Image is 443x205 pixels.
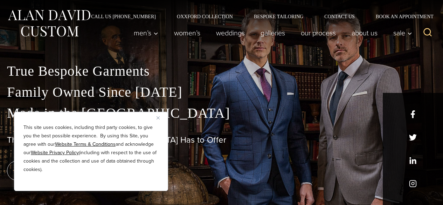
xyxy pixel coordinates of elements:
[157,116,160,119] img: Close
[31,149,79,156] a: Website Privacy Policy
[253,26,293,40] a: Galleries
[293,26,344,40] a: Our Process
[7,8,91,39] img: Alan David Custom
[419,25,436,41] button: View Search Form
[314,14,365,19] a: Contact Us
[7,135,436,145] h1: The Best Custom Suits [GEOGRAPHIC_DATA] Has to Offer
[208,26,253,40] a: weddings
[134,29,158,36] span: Men’s
[81,14,166,19] a: Call Us [PHONE_NUMBER]
[166,14,243,19] a: Oxxford Collection
[126,26,416,40] nav: Primary Navigation
[365,14,436,19] a: Book an Appointment
[23,123,159,174] p: This site uses cookies, including third party cookies, to give you the best possible experience. ...
[243,14,314,19] a: Bespoke Tailoring
[157,114,165,122] button: Close
[344,26,386,40] a: About Us
[7,61,436,124] p: True Bespoke Garments Family Owned Since [DATE] Made in the [GEOGRAPHIC_DATA]
[7,161,105,180] a: book an appointment
[166,26,208,40] a: Women’s
[55,141,116,148] a: Website Terms & Conditions
[393,29,412,36] span: Sale
[81,14,436,19] nav: Secondary Navigation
